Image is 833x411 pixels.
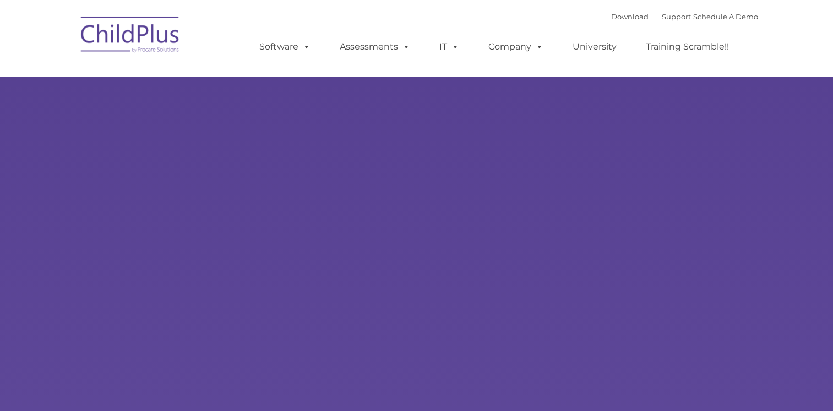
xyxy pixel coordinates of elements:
a: Training Scramble!! [635,36,740,58]
a: Download [611,12,649,21]
a: Schedule A Demo [693,12,758,21]
a: Company [477,36,554,58]
a: IT [428,36,470,58]
a: Software [248,36,322,58]
a: Support [662,12,691,21]
a: University [562,36,628,58]
font: | [611,12,758,21]
img: ChildPlus by Procare Solutions [75,9,186,64]
a: Assessments [329,36,421,58]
